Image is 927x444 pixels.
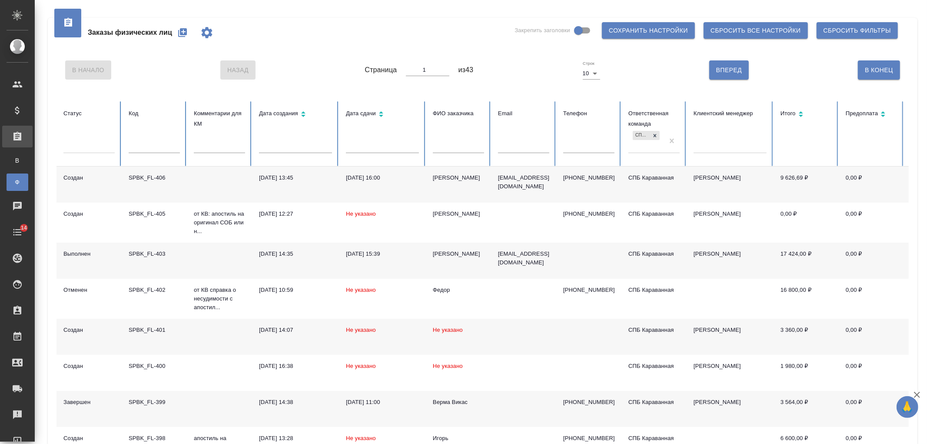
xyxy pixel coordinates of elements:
[63,174,115,182] div: Создан
[346,174,419,182] div: [DATE] 16:00
[709,60,749,80] button: Вперед
[433,398,484,407] div: Верма Викас
[2,221,33,243] a: 14
[687,203,774,243] td: [PERSON_NAME]
[839,203,904,243] td: 0,00 ₽
[346,398,419,407] div: [DATE] 11:00
[774,279,839,319] td: 16 800,00 ₽
[433,363,463,369] span: Не указано
[824,25,891,36] span: Сбросить фильтры
[774,203,839,243] td: 0,00 ₽
[433,327,463,333] span: Не указано
[194,286,245,312] p: от КВ справка о несудимости с апостил...
[11,156,24,165] span: В
[259,326,332,334] div: [DATE] 14:07
[602,22,695,39] button: Сохранить настройки
[346,435,376,441] span: Не указано
[515,26,570,35] span: Закрепить заголовки
[11,178,24,187] span: Ф
[63,210,115,218] div: Создан
[839,243,904,279] td: 0,00 ₽
[839,391,904,427] td: 0,00 ₽
[704,22,808,39] button: Сбросить все настройки
[259,362,332,371] div: [DATE] 16:38
[63,362,115,371] div: Создан
[687,355,774,391] td: [PERSON_NAME]
[63,250,115,258] div: Выполнен
[172,22,193,43] button: Создать
[583,61,595,66] label: Строк
[129,174,180,182] div: SPBK_FL-406
[628,398,680,407] div: СПБ Караванная
[687,391,774,427] td: [PERSON_NAME]
[129,434,180,443] div: SPBK_FL-398
[628,210,680,218] div: СПБ Караванная
[687,243,774,279] td: [PERSON_NAME]
[609,25,688,36] span: Сохранить настройки
[129,286,180,294] div: SPBK_FL-402
[194,210,245,236] p: от КВ: апостиль на оригинал СОБ или н...
[583,67,600,80] div: 10
[781,108,832,121] div: Сортировка
[839,279,904,319] td: 0,00 ₽
[194,108,245,129] div: Комментарии для КМ
[433,286,484,294] div: Федор
[774,355,839,391] td: 1 980,00 ₽
[687,319,774,355] td: [PERSON_NAME]
[129,250,180,258] div: SPBK_FL-403
[346,287,376,293] span: Не указано
[259,174,332,182] div: [DATE] 13:45
[346,250,419,258] div: [DATE] 15:39
[365,65,397,75] span: Страница
[498,174,549,191] p: [EMAIL_ADDRESS][DOMAIN_NAME]
[346,363,376,369] span: Не указано
[563,108,615,119] div: Телефон
[129,108,180,119] div: Код
[563,434,615,443] p: [PHONE_NUMBER]
[563,398,615,407] p: [PHONE_NUMBER]
[839,355,904,391] td: 0,00 ₽
[774,319,839,355] td: 3 360,00 ₽
[259,398,332,407] div: [DATE] 14:38
[694,108,767,119] div: Клиентский менеджер
[433,174,484,182] div: [PERSON_NAME]
[88,27,172,38] span: Заказы физических лиц
[839,167,904,203] td: 0,00 ₽
[346,210,376,217] span: Не указано
[63,398,115,407] div: Завершен
[858,60,900,80] button: В Конец
[774,243,839,279] td: 17 424,00 ₽
[716,65,742,76] span: Вперед
[563,210,615,218] p: [PHONE_NUMBER]
[628,108,680,129] div: Ответственная команда
[846,108,897,121] div: Сортировка
[498,108,549,119] div: Email
[7,152,28,169] a: В
[259,210,332,218] div: [DATE] 12:27
[839,319,904,355] td: 0,00 ₽
[687,167,774,203] td: [PERSON_NAME]
[563,286,615,294] p: [PHONE_NUMBER]
[628,250,680,258] div: СПБ Караванная
[433,250,484,258] div: [PERSON_NAME]
[259,434,332,443] div: [DATE] 13:28
[628,434,680,443] div: СПБ Караванная
[774,391,839,427] td: 3 564,00 ₽
[433,108,484,119] div: ФИО заказчика
[633,131,650,140] div: СПБ Караванная
[711,25,801,36] span: Сбросить все настройки
[563,174,615,182] p: [PHONE_NUMBER]
[628,286,680,294] div: СПБ Караванная
[498,250,549,267] p: [EMAIL_ADDRESS][DOMAIN_NAME]
[16,224,32,232] span: 14
[865,65,893,76] span: В Конец
[900,398,915,416] span: 🙏
[628,326,680,334] div: СПБ Караванная
[129,362,180,371] div: SPBK_FL-400
[63,326,115,334] div: Создан
[63,286,115,294] div: Отменен
[63,108,115,119] div: Статус
[129,326,180,334] div: SPBK_FL-401
[346,108,419,121] div: Сортировка
[63,434,115,443] div: Создан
